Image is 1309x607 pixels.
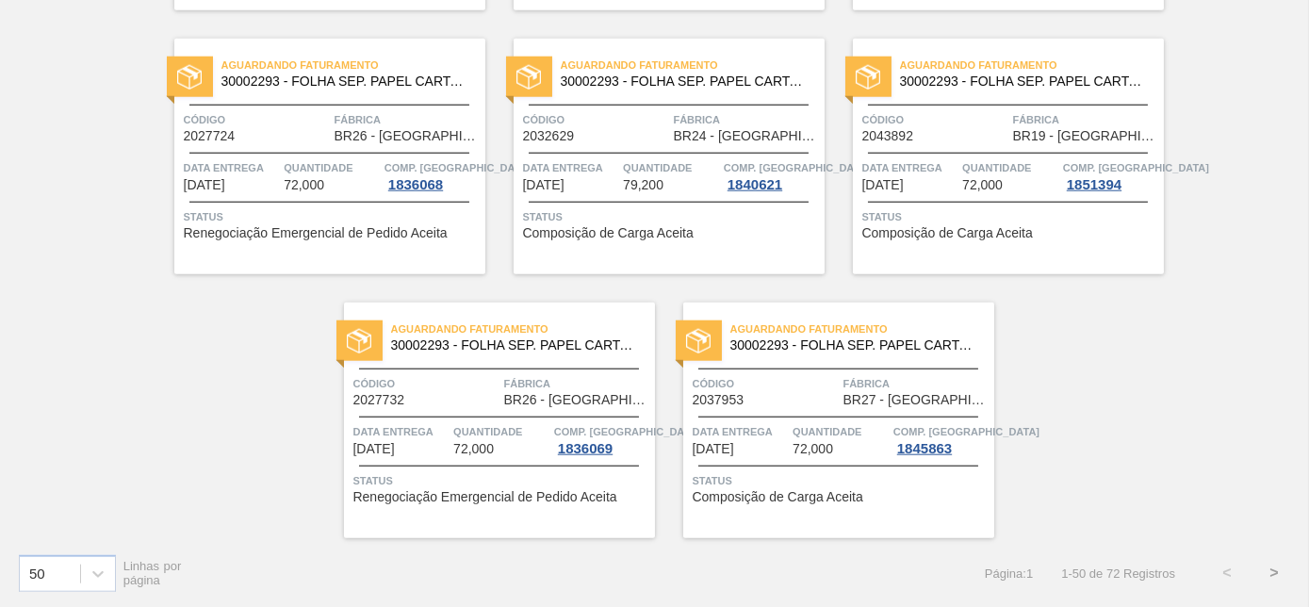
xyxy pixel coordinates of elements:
[184,129,236,143] span: 2027724
[893,441,956,456] div: 1845863
[724,177,786,192] div: 1840621
[504,374,650,393] span: Fábrica
[862,226,1033,240] span: Composição de Carga Aceita
[335,129,481,143] span: BR26 - Uberlândia
[523,178,565,192] span: 31/10/2025
[655,303,994,538] a: statusAguardando Faturamento30002293 - FOLHA SEP. PAPEL CARTAO 1200x1000M 350gCódigo2037953Fábric...
[184,207,481,226] span: Status
[385,158,531,177] span: Comp. Carga
[900,74,1149,89] span: 30002293 - FOLHA SEP. PAPEL CARTAO 1200x1000M 350g
[693,393,744,407] span: 2037953
[674,129,820,143] span: BR24 - Ponta Grossa
[843,393,990,407] span: BR27 - Nova Minas
[862,158,958,177] span: Data Entrega
[184,226,448,240] span: Renegociação Emergencial de Pedido Aceita
[335,110,481,129] span: Fábrica
[724,158,870,177] span: Comp. Carga
[1061,566,1175,581] span: 1 - 50 de 72 Registros
[900,56,1164,74] span: Aguardando Faturamento
[523,110,669,129] span: Código
[523,207,820,226] span: Status
[353,490,617,504] span: Renegociação Emergencial de Pedido Aceita
[523,158,619,177] span: Data Entrega
[693,374,839,393] span: Código
[347,329,371,353] img: status
[554,441,616,456] div: 1836069
[623,158,719,177] span: Quantidade
[391,320,655,338] span: Aguardando Faturamento
[730,338,979,353] span: 30002293 - FOLHA SEP. PAPEL CARTAO 1200x1000M 350g
[1013,110,1159,129] span: Fábrica
[825,39,1164,274] a: statusAguardando Faturamento30002293 - FOLHA SEP. PAPEL CARTAO 1200x1000M 350gCódigo2043892Fábric...
[962,158,1058,177] span: Quantidade
[453,422,549,441] span: Quantidade
[221,56,485,74] span: Aguardando Faturamento
[862,207,1159,226] span: Status
[893,422,990,456] a: Comp. [GEOGRAPHIC_DATA]1845863
[862,129,914,143] span: 2043892
[523,226,694,240] span: Composição de Carga Aceita
[284,178,324,192] span: 72,000
[1063,158,1159,192] a: Comp. [GEOGRAPHIC_DATA]1851394
[353,393,405,407] span: 2027732
[353,374,499,393] span: Código
[793,422,889,441] span: Quantidade
[353,471,650,490] span: Status
[985,566,1033,581] span: Página : 1
[385,158,481,192] a: Comp. [GEOGRAPHIC_DATA]1836068
[485,39,825,274] a: statusAguardando Faturamento30002293 - FOLHA SEP. PAPEL CARTAO 1200x1000M 350gCódigo2032629Fábric...
[554,422,650,456] a: Comp. [GEOGRAPHIC_DATA]1836069
[693,422,789,441] span: Data Entrega
[184,178,225,192] span: 30/10/2025
[1251,550,1298,597] button: >
[1063,158,1209,177] span: Comp. Carga
[693,442,734,456] span: 03/11/2025
[1013,129,1159,143] span: BR19 - Nova Rio
[391,338,640,353] span: 30002293 - FOLHA SEP. PAPEL CARTAO 1200x1000M 350g
[523,129,575,143] span: 2032629
[561,74,810,89] span: 30002293 - FOLHA SEP. PAPEL CARTAO 1200x1000M 350g
[284,158,380,177] span: Quantidade
[962,178,1003,192] span: 72,000
[730,320,994,338] span: Aguardando Faturamento
[353,422,450,441] span: Data Entrega
[862,110,1008,129] span: Código
[184,158,280,177] span: Data Entrega
[316,303,655,538] a: statusAguardando Faturamento30002293 - FOLHA SEP. PAPEL CARTAO 1200x1000M 350gCódigo2027732Fábric...
[177,65,202,90] img: status
[561,56,825,74] span: Aguardando Faturamento
[1203,550,1251,597] button: <
[893,422,1039,441] span: Comp. Carga
[843,374,990,393] span: Fábrica
[693,490,863,504] span: Composição de Carga Aceita
[353,442,395,456] span: 03/11/2025
[385,177,447,192] div: 1836068
[146,39,485,274] a: statusAguardando Faturamento30002293 - FOLHA SEP. PAPEL CARTAO 1200x1000M 350gCódigo2027724Fábric...
[862,178,904,192] span: 31/10/2025
[724,158,820,192] a: Comp. [GEOGRAPHIC_DATA]1840621
[623,178,663,192] span: 79,200
[686,329,711,353] img: status
[674,110,820,129] span: Fábrica
[504,393,650,407] span: BR26 - Uberlândia
[453,442,494,456] span: 72,000
[554,422,700,441] span: Comp. Carga
[693,471,990,490] span: Status
[221,74,470,89] span: 30002293 - FOLHA SEP. PAPEL CARTAO 1200x1000M 350g
[856,65,880,90] img: status
[516,65,541,90] img: status
[123,559,182,587] span: Linhas por página
[793,442,833,456] span: 72,000
[1063,177,1125,192] div: 1851394
[29,566,45,582] div: 50
[184,110,330,129] span: Código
